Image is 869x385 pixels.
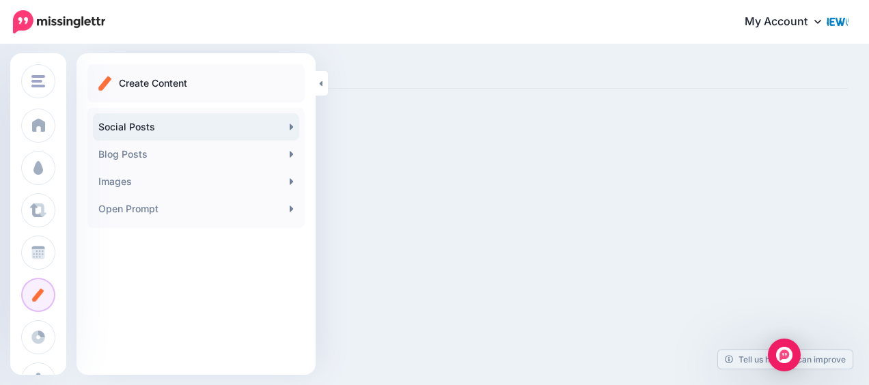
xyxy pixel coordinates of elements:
[31,75,45,87] img: menu.png
[119,75,187,91] p: Create Content
[93,168,299,195] a: Images
[731,5,849,39] a: My Account
[768,339,801,371] div: Open Intercom Messenger
[93,195,299,223] a: Open Prompt
[98,76,112,91] img: create.png
[718,350,853,369] a: Tell us how we can improve
[93,113,299,141] a: Social Posts
[93,141,299,168] a: Blog Posts
[13,10,105,33] img: Missinglettr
